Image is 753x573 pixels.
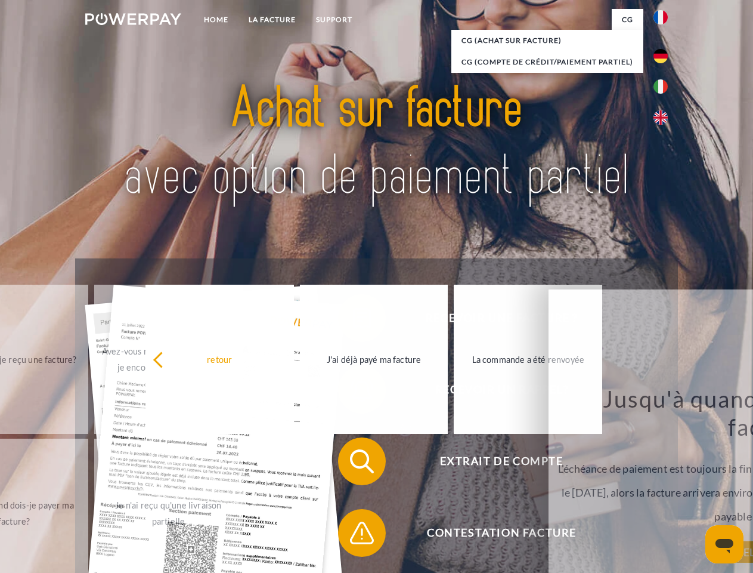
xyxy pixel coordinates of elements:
[114,57,639,229] img: title-powerpay_fr.svg
[101,497,235,529] div: Je n'ai reçu qu'une livraison partielle
[653,110,668,125] img: en
[307,351,441,367] div: J'ai déjà payé ma facture
[238,9,306,30] a: LA FACTURE
[347,518,377,548] img: qb_warning.svg
[306,9,362,30] a: Support
[653,79,668,94] img: it
[653,10,668,24] img: fr
[85,13,181,25] img: logo-powerpay-white.svg
[194,9,238,30] a: Home
[153,351,287,367] div: retour
[461,351,595,367] div: La commande a été renvoyée
[347,446,377,476] img: qb_search.svg
[653,49,668,63] img: de
[355,438,647,485] span: Extrait de compte
[338,438,648,485] button: Extrait de compte
[612,9,643,30] a: CG
[355,509,647,557] span: Contestation Facture
[101,343,235,375] div: Avez-vous reçu mes paiements, ai-je encore un solde ouvert?
[451,51,643,73] a: CG (Compte de crédit/paiement partiel)
[338,509,648,557] button: Contestation Facture
[451,30,643,51] a: CG (achat sur facture)
[705,525,743,563] iframe: Bouton de lancement de la fenêtre de messagerie
[94,285,243,434] a: Avez-vous reçu mes paiements, ai-je encore un solde ouvert?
